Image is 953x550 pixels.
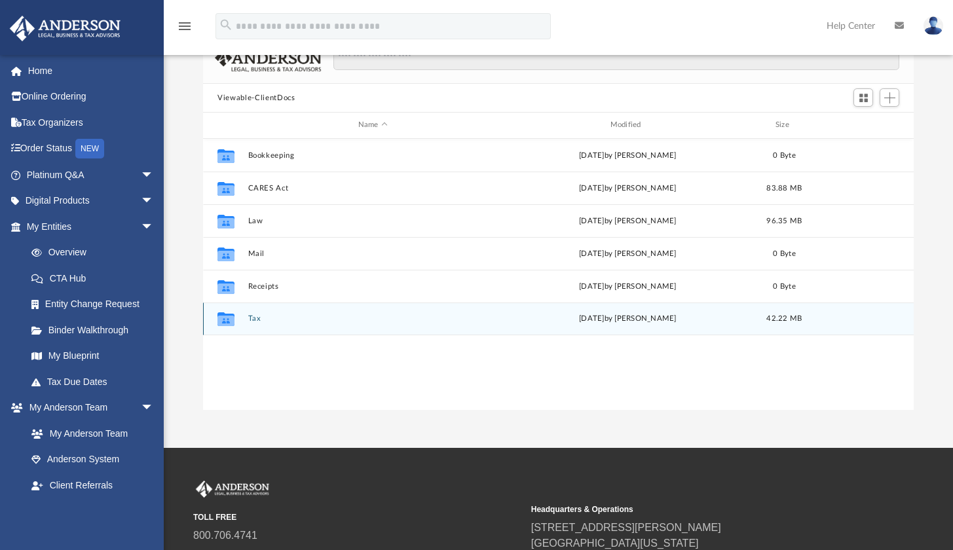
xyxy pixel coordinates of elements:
span: arrow_drop_down [141,213,167,240]
button: CARES Act [248,184,498,192]
span: 0 Byte [773,282,796,289]
a: Client Referrals [18,472,167,498]
a: My Anderson Team [18,420,160,447]
a: Home [9,58,174,84]
div: Size [758,119,811,131]
span: arrow_drop_down [141,188,167,215]
button: Bookkeeping [248,151,498,160]
a: Tax Due Dates [18,369,174,395]
a: Overview [18,240,174,266]
a: Online Ordering [9,84,174,110]
div: [DATE] by [PERSON_NAME] [503,149,753,161]
span: 0 Byte [773,249,796,257]
div: id [817,119,908,131]
small: TOLL FREE [193,511,522,523]
div: [DATE] by [PERSON_NAME] [503,280,753,292]
a: Tax Organizers [9,109,174,136]
div: [DATE] by [PERSON_NAME] [503,247,753,259]
a: Digital Productsarrow_drop_down [9,188,174,214]
span: 96.35 MB [767,217,802,224]
div: Name [248,119,497,131]
span: 83.88 MB [767,184,802,191]
button: Switch to Grid View [853,88,873,107]
i: search [219,18,233,32]
button: Tax [248,314,498,323]
a: menu [177,25,193,34]
a: Entity Change Request [18,291,174,318]
div: id [209,119,242,131]
div: [DATE] by [PERSON_NAME] [503,182,753,194]
a: 800.706.4741 [193,530,257,541]
div: NEW [75,139,104,158]
a: CTA Hub [18,265,174,291]
a: My Documentsarrow_drop_down [9,498,167,524]
div: [DATE] by [PERSON_NAME] [503,215,753,227]
i: menu [177,18,193,34]
a: [GEOGRAPHIC_DATA][US_STATE] [531,538,699,549]
button: Law [248,217,498,225]
a: My Anderson Teamarrow_drop_down [9,395,167,421]
div: grid [203,139,914,411]
img: Anderson Advisors Platinum Portal [6,16,124,41]
img: Anderson Advisors Platinum Portal [193,481,272,498]
a: Platinum Q&Aarrow_drop_down [9,162,174,188]
div: Modified [503,119,753,131]
span: arrow_drop_down [141,498,167,525]
button: Mail [248,249,498,258]
a: Order StatusNEW [9,136,174,162]
button: Viewable-ClientDocs [217,92,295,104]
a: Anderson System [18,447,167,473]
span: arrow_drop_down [141,395,167,422]
button: Receipts [248,282,498,291]
span: 42.22 MB [767,315,802,322]
span: arrow_drop_down [141,162,167,189]
small: Headquarters & Operations [531,504,860,515]
a: [STREET_ADDRESS][PERSON_NAME] [531,522,721,533]
button: Add [880,88,899,107]
img: User Pic [924,16,943,35]
input: Search files and folders [333,45,899,70]
a: My Entitiesarrow_drop_down [9,213,174,240]
a: Binder Walkthrough [18,317,174,343]
a: My Blueprint [18,343,167,369]
div: [DATE] by [PERSON_NAME] [503,313,753,325]
span: 0 Byte [773,151,796,158]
